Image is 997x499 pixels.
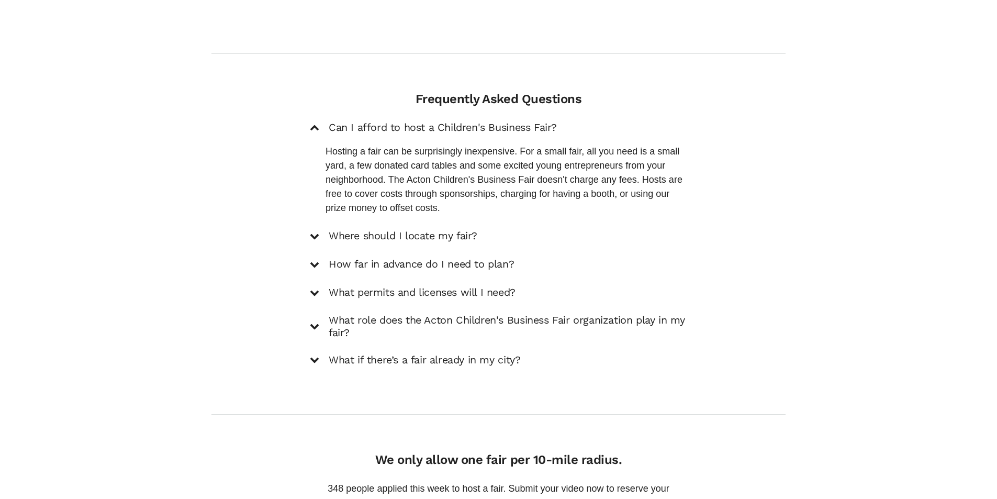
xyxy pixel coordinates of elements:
h5: What if there’s a fair already in my city? [329,354,520,367]
h5: What permits and licenses will I need? [329,286,516,299]
h4: Frequently Asked Questions [310,92,687,107]
h4: We only allow one fair per 10-mile radius. [310,452,687,468]
h5: Where should I locate my fair? [329,230,477,242]
h5: What role does the Acton Children's Business Fair organization play in my fair? [329,314,687,339]
h5: Can I afford to host a Children's Business Fair? [329,121,557,134]
h5: How far in advance do I need to plan? [329,258,514,271]
p: Hosting a fair can be surprisingly inexpensive. For a small fair, all you need is a small yard, a... [326,145,687,215]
